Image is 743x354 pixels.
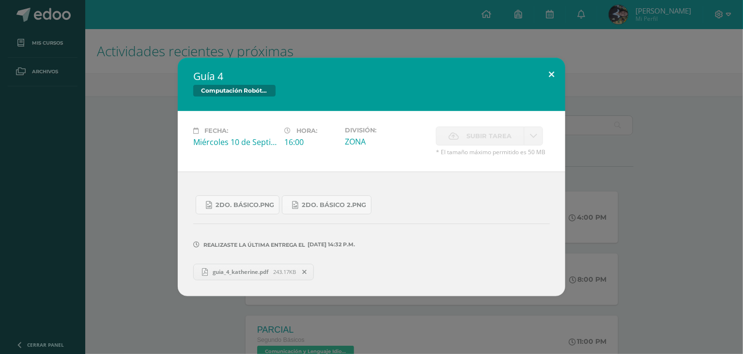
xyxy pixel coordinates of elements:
[208,268,274,275] span: guia_4_katherine.pdf
[524,127,543,145] a: La fecha de entrega ha expirado
[302,201,366,209] span: 2do. Básico 2.png
[193,69,550,83] h2: Guía 4
[436,148,550,156] span: * El tamaño máximo permitido es 50 MB
[345,136,428,147] div: ZONA
[193,264,314,280] a: guia_4_katherine.pdf 243.17KB
[466,127,511,145] span: Subir tarea
[204,127,228,134] span: Fecha:
[193,137,277,147] div: Miércoles 10 de Septiembre
[436,127,524,145] label: La fecha de entrega ha expirado
[216,201,274,209] span: 2do. Básico.png
[193,85,276,97] span: Computación Robótica
[284,137,337,147] div: 16:00
[345,127,428,134] label: División:
[274,268,296,275] span: 243.17KB
[305,244,355,245] span: [DATE] 14:32 p.m.
[282,195,371,214] a: 2do. Básico 2.png
[538,58,565,91] button: Close (Esc)
[297,267,313,277] span: Remover entrega
[203,241,305,248] span: Realizaste la última entrega el
[296,127,317,134] span: Hora:
[196,195,279,214] a: 2do. Básico.png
